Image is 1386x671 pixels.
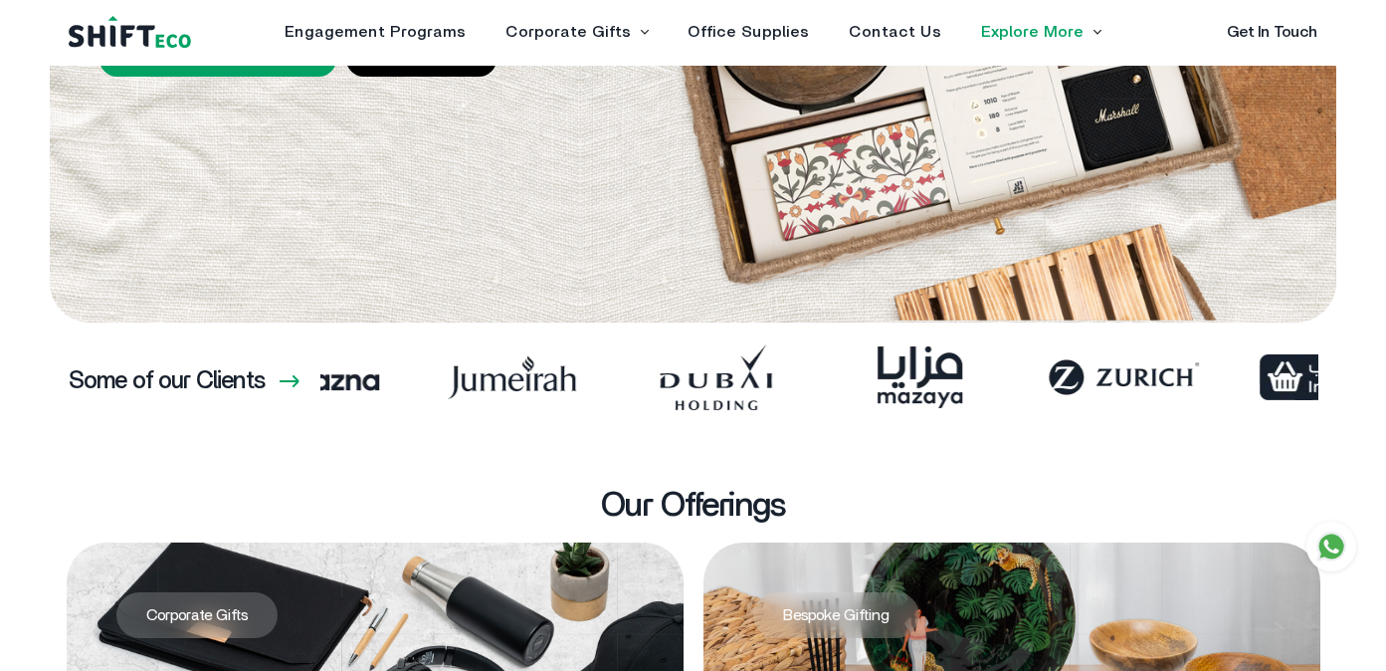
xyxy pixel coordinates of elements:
[505,24,631,40] a: Corporate Gifts
[753,592,919,638] span: Bespoke Gifting
[601,489,785,523] h3: Our Offerings
[849,24,941,40] a: Contact Us
[601,342,805,412] img: Frame_41.webp
[69,369,265,393] h3: Some of our Clients
[116,592,278,638] span: Corporate Gifts
[397,342,601,412] img: Frame_38.webp
[805,342,1009,412] img: mazaya.webp
[1009,342,1213,412] img: Frame_37.webp
[981,24,1084,40] a: Explore More
[285,24,466,40] a: Engagement Programs
[1227,24,1317,40] a: Get In Touch
[688,24,809,40] a: Office Supplies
